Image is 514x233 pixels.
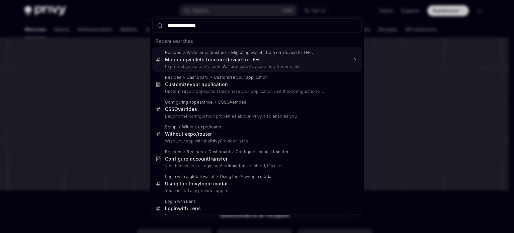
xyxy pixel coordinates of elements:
[187,149,203,155] div: Recipes
[220,174,272,179] div: Using the Privy
[165,81,190,87] b: Customize
[165,106,174,112] b: CSS
[218,100,246,105] div: Overrides
[165,213,348,218] p: Lens Protocol is an open social network that
[165,100,213,105] div: Configuring appearance
[187,50,226,55] div: Wallet infrastructure
[209,156,228,162] b: transfer
[208,149,230,155] div: Dashboard
[249,174,272,179] b: login modal
[165,131,212,137] div: Without expo/router
[165,181,228,187] div: Using the Privy
[165,188,348,193] p: You can add any provider app to
[223,64,235,69] b: Wallet
[165,64,348,69] p: to protect your users' assets. private keys are only temporarily
[214,75,268,80] div: Customize your application
[165,174,215,179] div: Login with a global wallet
[231,50,313,55] div: Migrating wallets from on-device to TEEs
[165,163,348,169] p: > Authentication > Login method is enabled, if a user
[165,89,186,94] b: Customize
[165,75,181,80] div: Recipes
[210,138,220,143] b: Privy
[165,81,228,88] div: your application
[165,57,261,63] div: Migrating s from on-device to TEEs
[165,156,228,162] div: Configure account
[165,206,201,212] div: with Lens
[165,149,181,155] div: Recipes
[187,57,202,62] b: wallet
[182,124,222,130] div: Without expo/router
[165,50,181,55] div: Recipes
[200,181,228,186] b: login modal
[165,89,348,94] p: your application Customize your application Use the Configuration > UI
[165,106,197,112] div: Overrides
[165,199,196,204] div: Login with Lens
[236,149,288,155] div: Configure account transfer
[165,206,178,211] b: Login
[165,114,348,119] p: Beyond the configuration properties above, Privy also enables you
[165,138,348,144] p: Wrap your app with the Provider in the
[187,75,208,80] div: Dashboard
[218,100,227,105] b: CSS
[229,163,244,168] b: transfer
[165,124,177,130] div: Setup
[156,38,193,45] span: Recent searches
